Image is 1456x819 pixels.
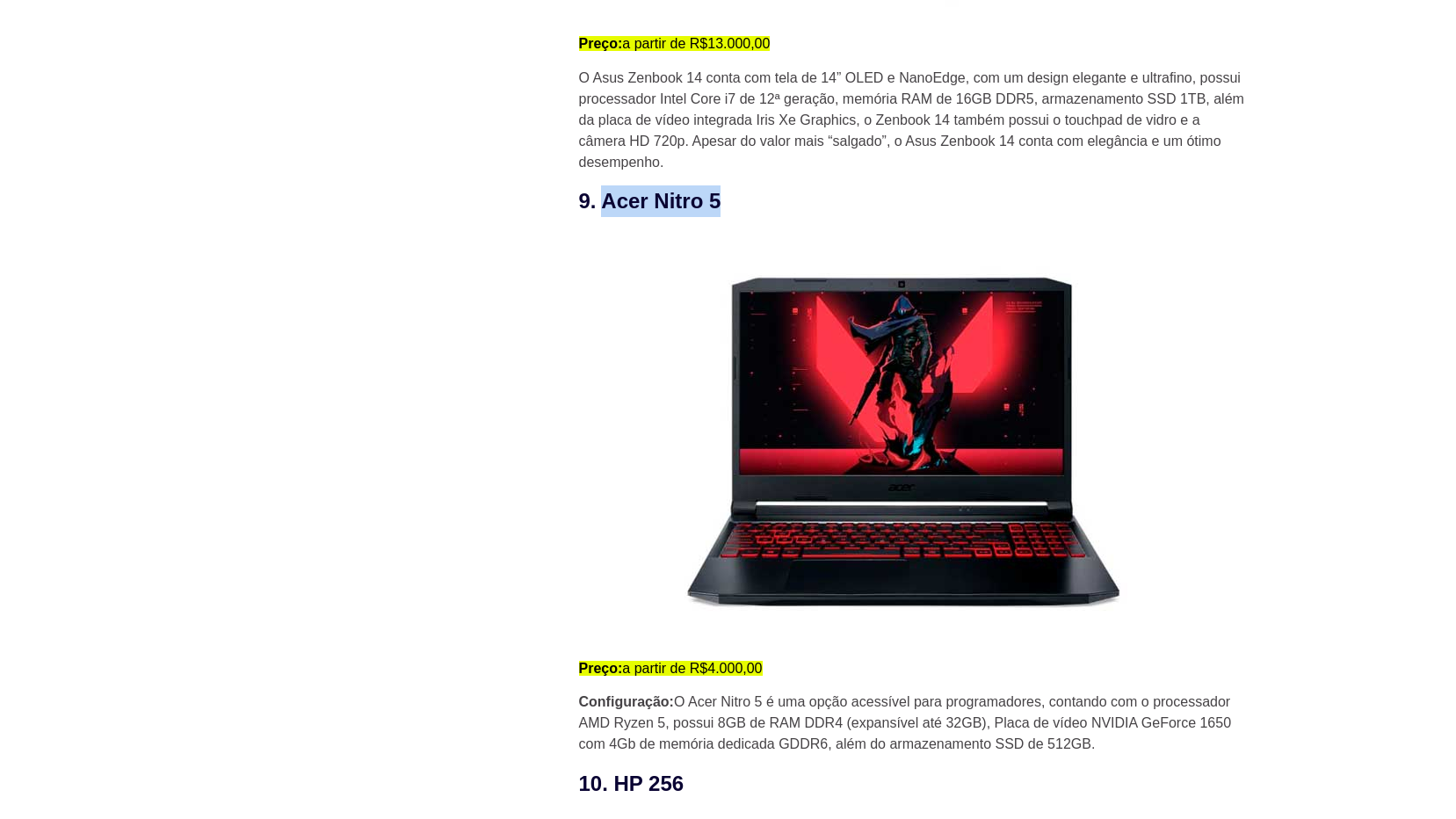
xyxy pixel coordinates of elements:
mark: a partir de R$13.000,00 [579,36,771,51]
iframe: Chat Widget [1140,594,1456,819]
p: O Asus Zenbook 14 conta com tela de 14” OLED e NanoEdge, com um design elegante e ultrafino, poss... [579,68,1247,173]
strong: Configuração: [579,694,674,709]
strong: Preço: [579,661,623,676]
strong: Preço: [579,36,623,51]
h3: 10. HP 256 [579,768,1247,800]
h3: 9. Acer Nitro 5 [579,185,1247,217]
div: Widget de chat [1140,594,1456,819]
p: O Acer Nitro 5 é uma opção acessível para programadores, contando com o processador AMD Ryzen 5, ... [579,692,1247,755]
mark: a partir de R$4.000,00 [579,661,763,676]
